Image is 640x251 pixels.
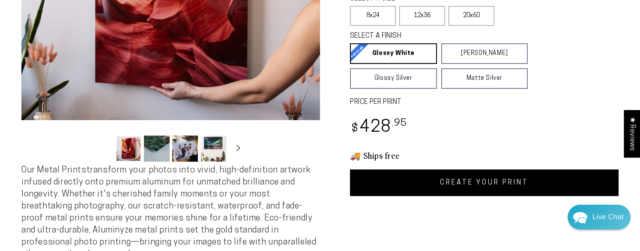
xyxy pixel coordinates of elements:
[449,6,494,26] label: 20x60
[350,68,437,89] a: Glossy Silver
[441,68,528,89] a: Matte Silver
[350,119,407,136] bdi: 428
[229,139,248,158] button: Slide right
[392,118,407,128] sup: .95
[350,6,396,26] label: 8x24
[399,6,445,26] label: 12x36
[144,136,170,162] button: Load image 2 in gallery view
[172,136,198,162] button: Load image 3 in gallery view
[624,110,640,157] div: Click to open Judge.me floating reviews tab
[94,139,113,158] button: Slide left
[351,123,359,135] span: $
[350,31,508,41] legend: SELECT A FINISH
[350,97,619,107] label: PRICE PER PRINT
[592,205,624,230] div: Contact Us Directly
[568,205,631,230] div: Chat widget toggle
[350,150,619,161] h3: 🚚 Ships free
[441,43,528,64] a: [PERSON_NAME]
[200,136,226,162] button: Load image 4 in gallery view
[350,43,437,64] a: Glossy White
[116,136,141,162] button: Load image 1 in gallery view
[350,169,619,196] a: CREATE YOUR PRINT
